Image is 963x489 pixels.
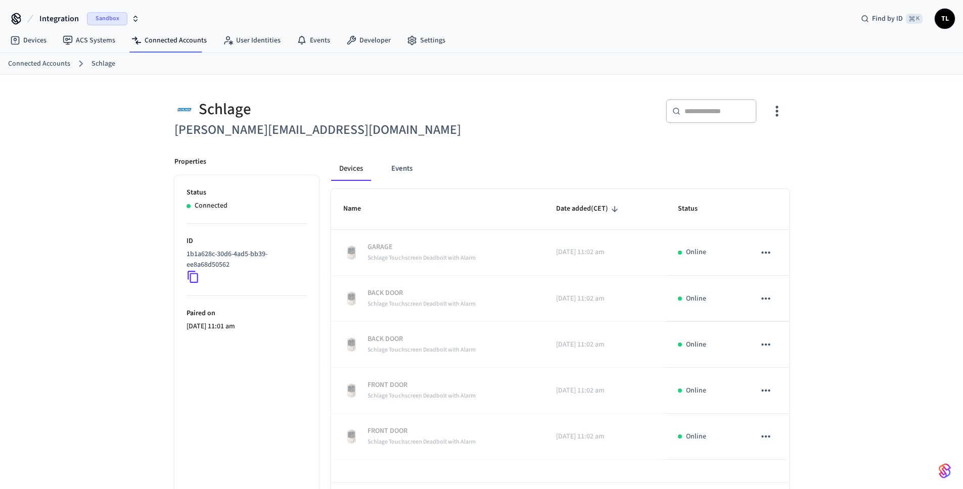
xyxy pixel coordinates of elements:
[368,437,476,446] span: Schlage Touchscreen Deadbolt with Alarm
[187,236,307,247] p: ID
[686,247,706,258] p: Online
[383,157,421,181] button: Events
[935,9,955,29] button: TL
[368,346,476,354] span: Schlage Touchscreen Deadbolt with Alarm
[556,385,654,396] p: [DATE] 11:02 am
[174,99,476,120] div: Schlage
[368,242,476,253] p: GARAGE
[343,428,359,445] img: Schlage Sense Smart Deadbolt with Camelot Trim, Front
[8,59,70,69] a: Connected Accounts
[872,14,903,24] span: Find by ID
[123,31,215,50] a: Connected Accounts
[686,294,706,304] p: Online
[39,13,79,25] span: Integration
[368,334,476,345] p: BACK DOOR
[87,12,127,25] span: Sandbox
[678,201,711,217] span: Status
[289,31,338,50] a: Events
[556,247,654,258] p: [DATE] 11:02 am
[368,392,476,400] span: Schlage Touchscreen Deadbolt with Alarm
[686,385,706,396] p: Online
[195,201,227,211] p: Connected
[187,321,307,332] p: [DATE] 11:01 am
[343,336,359,353] img: Schlage Sense Smart Deadbolt with Camelot Trim, Front
[686,431,706,442] p: Online
[686,339,706,350] p: Online
[556,294,654,304] p: [DATE] 11:02 am
[556,201,621,217] span: Date added(CET)
[187,308,307,319] p: Paired on
[343,244,359,261] img: Schlage Sense Smart Deadbolt with Camelot Trim, Front
[343,290,359,307] img: Schlage Sense Smart Deadbolt with Camelot Trim, Front
[936,10,954,28] span: TL
[343,382,359,399] img: Schlage Sense Smart Deadbolt with Camelot Trim, Front
[331,157,789,181] div: connected account tabs
[174,99,195,120] img: Schlage Logo, Square
[368,288,476,299] p: BACK DOOR
[399,31,453,50] a: Settings
[906,14,923,24] span: ⌘ K
[215,31,289,50] a: User Identities
[174,157,206,167] p: Properties
[556,339,654,350] p: [DATE] 11:02 am
[187,187,307,198] p: Status
[55,31,123,50] a: ACS Systems
[368,380,476,390] p: FRONT DOOR
[187,249,303,270] p: 1b1a628c-30d6-4ad5-bb39-ee8a68d50562
[556,431,654,442] p: [DATE] 11:02 am
[331,189,789,460] table: sticky table
[91,59,115,69] a: Schlage
[174,120,476,140] h6: [PERSON_NAME][EMAIL_ADDRESS][DOMAIN_NAME]
[338,31,399,50] a: Developer
[368,254,476,262] span: Schlage Touchscreen Deadbolt with Alarm
[368,300,476,308] span: Schlage Touchscreen Deadbolt with Alarm
[2,31,55,50] a: Devices
[331,157,371,181] button: Devices
[343,201,374,217] span: Name
[939,463,951,479] img: SeamLogoGradient.69752ec5.svg
[853,10,931,28] div: Find by ID⌘ K
[368,426,476,436] p: FRONT DOOR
